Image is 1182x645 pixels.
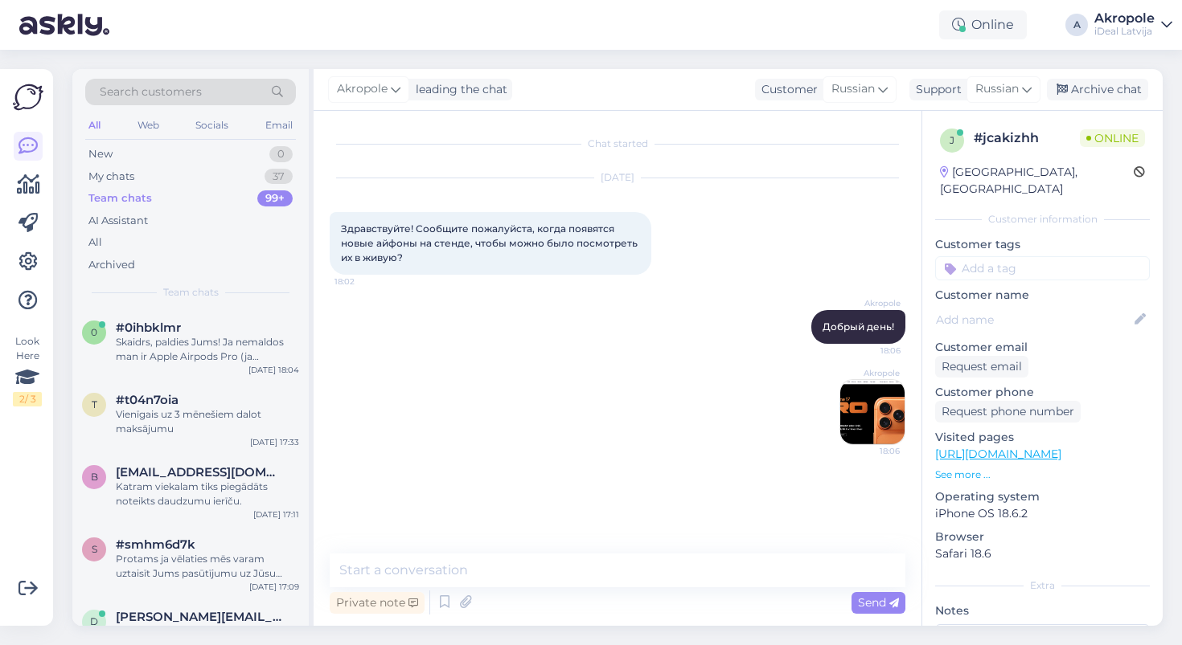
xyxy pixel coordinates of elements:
[840,380,905,444] img: Attachment
[269,146,293,162] div: 0
[1065,14,1088,36] div: A
[935,529,1150,545] p: Browser
[935,602,1150,619] p: Notes
[755,81,818,98] div: Customer
[839,445,900,457] span: 18:06
[90,615,98,627] span: d
[935,401,1081,423] div: Request phone number
[248,364,299,376] div: [DATE] 18:04
[935,488,1150,505] p: Operating system
[337,80,388,98] span: Akropole
[334,276,395,288] span: 18:02
[1094,25,1155,38] div: iDeal Latvija
[935,505,1150,522] p: iPhone OS 18.6.2
[939,10,1027,39] div: Online
[88,190,152,206] div: Team chats
[935,545,1150,562] p: Safari 18.6
[116,552,299,581] div: Protams ja vēlaties mēs varam uztaisīt Jums pasūtījumu uz Jūsu vārda, un mēs ar Jums sazināsimies...
[13,392,42,406] div: 2 / 3
[116,537,195,552] span: #smhm6d7k
[116,480,299,508] div: Katram viekalam tiks piegādāts noteikts daudzumu ierīču.
[163,285,219,300] span: Team chats
[91,326,97,338] span: 0
[262,115,296,136] div: Email
[935,236,1150,253] p: Customer tags
[974,129,1080,148] div: # jcakizhh
[116,407,299,436] div: Vienīgais uz 3 mēnešiem dalot maksājumu
[341,222,640,263] span: Здравствуйте! Сообщите пожалуйста, когда появятся новые айфоны на стенде, чтобы можно было посмот...
[935,339,1150,356] p: Customer email
[936,311,1131,329] input: Add name
[935,287,1150,304] p: Customer name
[935,256,1150,280] input: Add a tag
[250,436,299,448] div: [DATE] 17:33
[92,543,97,555] span: s
[249,581,299,593] div: [DATE] 17:09
[88,213,148,229] div: AI Assistant
[935,429,1150,446] p: Visited pages
[134,115,162,136] div: Web
[940,164,1134,198] div: [GEOGRAPHIC_DATA], [GEOGRAPHIC_DATA]
[100,84,202,100] span: Search customers
[192,115,232,136] div: Socials
[1080,129,1145,147] span: Online
[858,595,899,610] span: Send
[253,508,299,520] div: [DATE] 17:11
[116,610,283,624] span: daniels.cars2@gmail.com
[409,81,507,98] div: leading the chat
[91,471,98,483] span: b
[88,169,134,185] div: My chats
[88,257,135,273] div: Archived
[13,82,43,112] img: Askly Logo
[935,578,1150,593] div: Extra
[840,297,901,309] span: Akropole
[935,447,1061,461] a: [URL][DOMAIN_NAME]
[265,169,293,185] div: 37
[935,356,1028,378] div: Request email
[88,146,113,162] div: New
[116,335,299,364] div: Skaidrs, paldies Jums! Ja nemaldos man ir Apple Airpods Pro (ja nekļūdos, pats pirmais Airpods Pr...
[116,624,299,639] div: Jums arī jauku dienu!
[950,134,954,146] span: j
[935,384,1150,401] p: Customer phone
[840,345,901,357] span: 18:06
[92,398,97,410] span: t
[330,170,905,185] div: [DATE]
[975,80,1019,98] span: Russian
[330,137,905,151] div: Chat started
[823,320,894,333] span: Добрый день!
[935,212,1150,227] div: Customer information
[116,465,283,480] span: buravtsov.maksim6717@gmail.com
[909,81,962,98] div: Support
[257,190,293,206] div: 99+
[116,393,179,407] span: #t04n7oia
[85,115,104,136] div: All
[116,320,181,335] span: #0ihbklmr
[88,235,102,251] div: All
[330,592,425,614] div: Private note
[1047,79,1148,100] div: Archive chat
[1094,12,1155,25] div: Akropole
[13,334,42,406] div: Look Here
[839,367,900,379] span: Akropole
[935,467,1150,482] p: See more ...
[831,80,875,98] span: Russian
[1094,12,1172,38] a: AkropoleiDeal Latvija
